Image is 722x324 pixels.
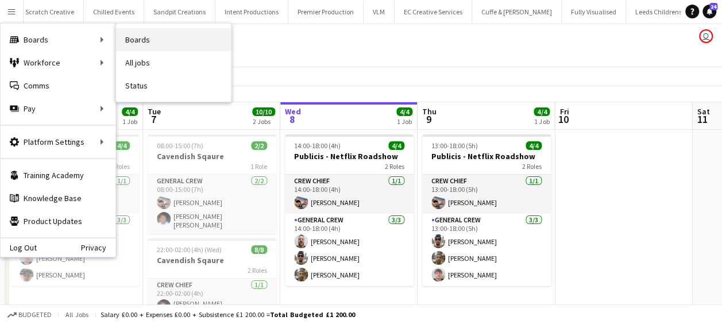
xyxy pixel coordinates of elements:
span: 4/4 [396,107,412,116]
h3: Cavendish Sqaure [148,255,276,265]
a: Training Academy [1,164,115,187]
span: 4/4 [114,141,130,150]
span: Budgeted [18,311,52,319]
h3: Publicis - Netflix Roadshow [422,151,551,161]
span: 10 [558,113,569,126]
span: 08:00-15:00 (7h) [157,141,203,150]
span: 22:00-02:00 (4h) (Wed) [157,245,222,254]
button: Fully Visualised [562,1,626,23]
app-card-role: Crew Chief1/114:00-18:00 (4h)[PERSON_NAME] [285,175,414,214]
span: Thu [422,106,437,117]
span: 2 Roles [248,266,267,275]
button: EC Creative Services [395,1,472,23]
span: 1 Role [250,162,267,171]
app-card-role: General Crew3/314:00-18:00 (4h)[PERSON_NAME][PERSON_NAME][PERSON_NAME] [285,214,414,286]
a: Log Out [1,243,37,252]
app-card-role: Crew Chief1/113:00-18:00 (5h)[PERSON_NAME] [422,175,551,214]
span: 8 [283,113,301,126]
button: Premier Production [288,1,364,23]
app-job-card: 08:00-15:00 (7h)2/2Cavendish Sqaure1 RoleGeneral Crew2/208:00-15:00 (7h)[PERSON_NAME][PERSON_NAME... [148,134,276,234]
h3: Cavendish Sqaure [148,151,276,161]
span: 10/10 [252,107,275,116]
span: 11 [695,113,709,126]
span: Total Budgeted £1 200.00 [270,310,355,319]
a: Boards [116,28,231,51]
div: Salary £0.00 + Expenses £0.00 + Subsistence £1 200.00 = [101,310,355,319]
span: 2 Roles [385,162,404,171]
div: 2 Jobs [253,117,275,126]
span: 7 [146,113,161,126]
span: 8/8 [251,245,267,254]
button: VLM [364,1,395,23]
span: 2/2 [251,141,267,150]
span: Wed [285,106,301,117]
span: 13:00-18:00 (5h) [431,141,478,150]
button: Intent Productions [215,1,288,23]
div: Boards [1,28,115,51]
span: 2 Roles [522,162,542,171]
span: Sat [697,106,709,117]
div: Platform Settings [1,130,115,153]
a: 24 [702,5,716,18]
a: Comms [1,74,115,97]
span: Tue [148,106,161,117]
app-job-card: 13:00-18:00 (5h)4/4Publicis - Netflix Roadshow2 RolesCrew Chief1/113:00-18:00 (5h)[PERSON_NAME]Ge... [422,134,551,286]
div: Workforce [1,51,115,74]
div: Pay [1,97,115,120]
span: 2 Roles [110,162,130,171]
app-card-role: General Crew3/313:00-18:00 (5h)[PERSON_NAME][PERSON_NAME][PERSON_NAME] [422,214,551,286]
h3: Publicis - Netflix Roadshow [285,151,414,161]
span: 4/4 [526,141,542,150]
button: Budgeted [6,308,53,321]
app-card-role: General Crew2/208:00-15:00 (7h)[PERSON_NAME][PERSON_NAME] [PERSON_NAME] [148,175,276,234]
span: 4/4 [534,107,550,116]
span: 9 [420,113,437,126]
a: Knowledge Base [1,187,115,210]
a: All jobs [116,51,231,74]
div: 1 Job [534,117,549,126]
div: 1 Job [122,117,137,126]
span: Fri [559,106,569,117]
a: Privacy [81,243,115,252]
app-card-role: Crew Chief1/122:00-02:00 (4h)[PERSON_NAME] [PERSON_NAME] [148,279,276,321]
button: Scratch Creative [16,1,84,23]
span: All jobs [63,310,91,319]
span: 24 [709,3,717,10]
app-job-card: 14:00-18:00 (4h)4/4Publicis - Netflix Roadshow2 RolesCrew Chief1/114:00-18:00 (4h)[PERSON_NAME]Ge... [285,134,414,286]
span: 4/4 [388,141,404,150]
a: Product Updates [1,210,115,233]
button: Chilled Events [84,1,144,23]
div: 1 Job [397,117,412,126]
a: Status [116,74,231,97]
span: 4/4 [122,107,138,116]
button: Sandpit Creations [144,1,215,23]
span: 14:00-18:00 (4h) [294,141,341,150]
button: Cuffe & [PERSON_NAME] [472,1,562,23]
app-user-avatar: Dominic Riley [699,29,713,43]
